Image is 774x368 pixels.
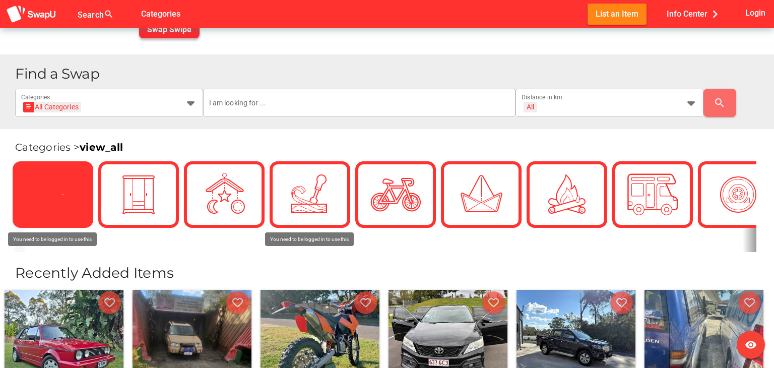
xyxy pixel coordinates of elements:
[141,6,180,22] span: Categories
[139,20,200,38] button: Swap Swipe
[743,4,768,22] button: Login
[667,6,723,22] span: Info Center
[15,141,123,153] span: Categories >
[209,89,510,117] input: I am looking for ...
[659,4,731,24] button: Info Center
[15,67,766,81] h1: Find a Swap
[745,6,765,20] span: Login
[26,102,79,112] div: All Categories
[714,97,726,109] i: search
[133,4,188,24] button: Categories
[588,4,647,24] button: List an Item
[527,102,534,111] div: All
[133,9,188,18] a: Categories
[80,141,123,153] a: view_all
[126,8,138,20] i: false
[745,339,757,351] i: visibility
[147,25,191,34] span: Swap Swipe
[6,5,56,24] img: aSD8y5uGLpzPJLYTcYcjNu3laj1c05W5KWf0Ds+Za8uybjssssuu+yyyy677LKX2n+PWMSDJ9a87AAAAABJRU5ErkJggg==
[707,7,723,22] i: chevron_right
[596,7,638,21] span: List an Item
[15,264,174,281] span: Recently Added Items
